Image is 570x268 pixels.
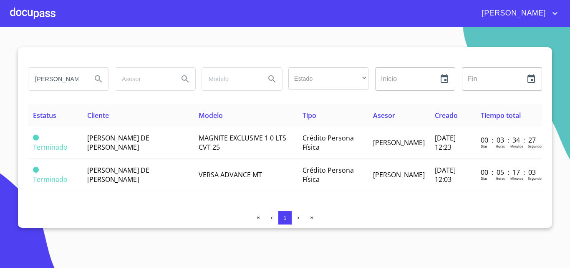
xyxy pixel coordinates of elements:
span: [PERSON_NAME] [373,138,425,147]
span: [DATE] 12:23 [435,133,456,152]
span: Terminado [33,167,39,173]
p: 00 : 03 : 34 : 27 [481,135,537,145]
input: search [202,68,259,90]
span: Tipo [303,111,316,120]
span: Asesor [373,111,395,120]
p: Minutos [510,176,523,181]
p: 00 : 05 : 17 : 03 [481,168,537,177]
p: Segundos [528,144,543,148]
p: Dias [481,176,487,181]
span: 1 [283,215,286,221]
span: Estatus [33,111,56,120]
span: Cliente [87,111,109,120]
span: [DATE] 12:03 [435,166,456,184]
p: Horas [496,176,505,181]
span: Creado [435,111,458,120]
input: search [28,68,85,90]
span: Terminado [33,175,68,184]
span: [PERSON_NAME] DE [PERSON_NAME] [87,166,149,184]
span: [PERSON_NAME] [476,7,550,20]
p: Segundos [528,176,543,181]
button: Search [262,69,282,89]
span: [PERSON_NAME] [373,170,425,179]
div: ​ [288,67,368,90]
button: Search [175,69,195,89]
span: VERSA ADVANCE MT [199,170,262,179]
span: Crédito Persona Física [303,166,354,184]
button: 1 [278,211,292,225]
p: Minutos [510,144,523,148]
button: account of current user [476,7,560,20]
p: Dias [481,144,487,148]
span: Terminado [33,135,39,140]
p: Horas [496,144,505,148]
span: [PERSON_NAME] DE [PERSON_NAME] [87,133,149,152]
input: search [115,68,172,90]
button: Search [88,69,108,89]
span: Crédito Persona Física [303,133,354,152]
span: Terminado [33,143,68,152]
span: Modelo [199,111,223,120]
span: Tiempo total [481,111,521,120]
span: MAGNITE EXCLUSIVE 1 0 LTS CVT 25 [199,133,286,152]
